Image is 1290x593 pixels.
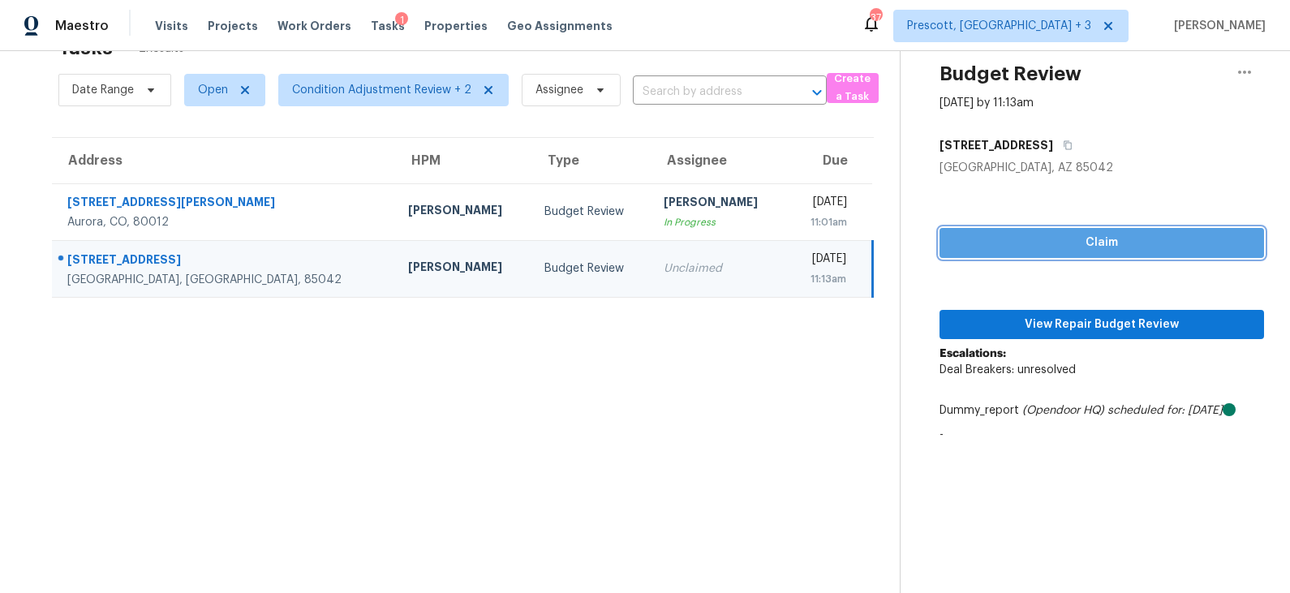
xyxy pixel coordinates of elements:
[155,18,188,34] span: Visits
[1107,405,1223,416] i: scheduled for: [DATE]
[800,214,847,230] div: 11:01am
[940,66,1081,82] h2: Budget Review
[827,73,879,103] button: Create a Task
[940,364,1076,376] span: Deal Breakers: unresolved
[52,138,395,183] th: Address
[395,12,408,28] div: 1
[292,82,471,98] span: Condition Adjustment Review + 2
[408,259,518,279] div: [PERSON_NAME]
[408,202,518,222] div: [PERSON_NAME]
[67,214,382,230] div: Aurora, CO, 80012
[952,233,1251,253] span: Claim
[806,81,828,104] button: Open
[940,95,1034,111] div: [DATE] by 11:13am
[907,18,1091,34] span: Prescott, [GEOGRAPHIC_DATA] + 3
[1022,405,1104,416] i: (Opendoor HQ)
[651,138,787,183] th: Assignee
[208,18,258,34] span: Projects
[67,251,382,272] div: [STREET_ADDRESS]
[424,18,488,34] span: Properties
[940,427,1264,443] p: -
[1053,131,1075,160] button: Copy Address
[55,18,109,34] span: Maestro
[940,228,1264,258] button: Claim
[940,310,1264,340] button: View Repair Budget Review
[940,348,1006,359] b: Escalations:
[58,40,113,56] h2: Tasks
[800,194,847,214] div: [DATE]
[535,82,583,98] span: Assignee
[72,82,134,98] span: Date Range
[1167,18,1266,34] span: [PERSON_NAME]
[371,20,405,32] span: Tasks
[544,260,638,277] div: Budget Review
[940,137,1053,153] h5: [STREET_ADDRESS]
[940,160,1264,176] div: [GEOGRAPHIC_DATA], AZ 85042
[940,402,1264,419] div: Dummy_report
[198,82,228,98] span: Open
[835,70,871,107] span: Create a Task
[664,260,774,277] div: Unclaimed
[544,204,638,220] div: Budget Review
[664,194,774,214] div: [PERSON_NAME]
[787,138,872,183] th: Due
[870,10,881,26] div: 37
[507,18,613,34] span: Geo Assignments
[67,194,382,214] div: [STREET_ADDRESS][PERSON_NAME]
[800,271,845,287] div: 11:13am
[395,138,531,183] th: HPM
[67,272,382,288] div: [GEOGRAPHIC_DATA], [GEOGRAPHIC_DATA], 85042
[952,315,1251,335] span: View Repair Budget Review
[531,138,651,183] th: Type
[277,18,351,34] span: Work Orders
[800,251,845,271] div: [DATE]
[664,214,774,230] div: In Progress
[633,79,781,105] input: Search by address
